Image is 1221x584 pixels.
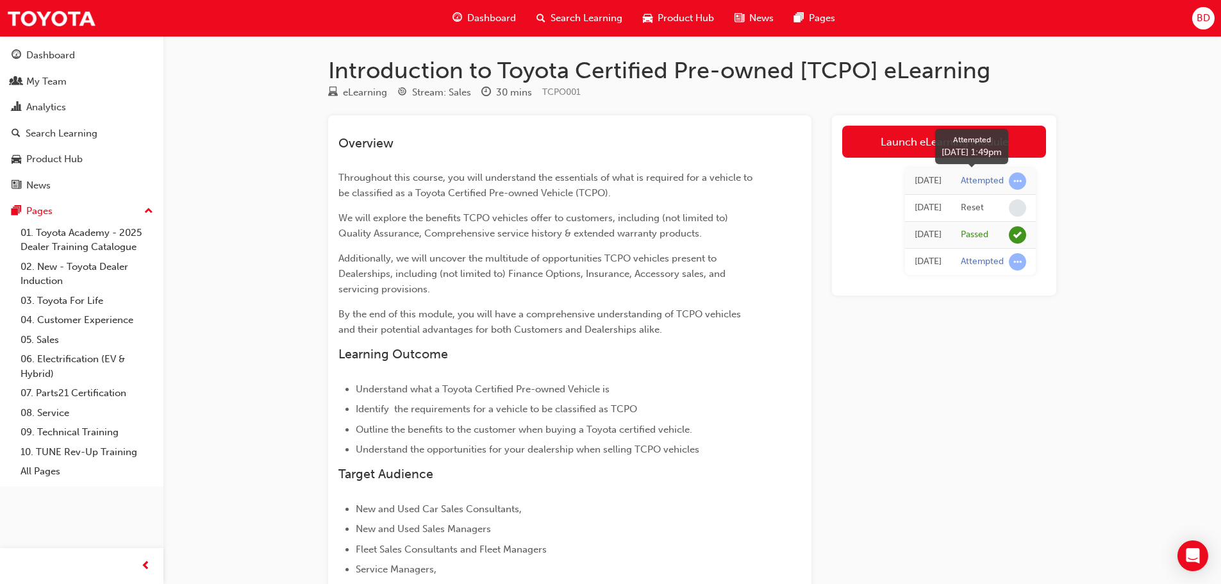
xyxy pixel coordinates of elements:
a: car-iconProduct Hub [633,5,724,31]
div: Reset [961,202,984,214]
span: search-icon [12,128,21,140]
a: 02. New - Toyota Dealer Induction [15,257,158,291]
span: Identify the requirements for a vehicle to be classified as TCPO [356,403,637,415]
span: Search Learning [551,11,622,26]
span: guage-icon [12,50,21,62]
a: My Team [5,70,158,94]
span: search-icon [536,10,545,26]
div: Stream [397,85,471,101]
div: Passed [961,229,988,241]
div: Tue Jul 16 2024 10:20:39 GMT+0930 (Australian Central Standard Time) [915,254,942,269]
div: 30 mins [496,85,532,100]
span: prev-icon [141,558,151,574]
span: New and Used Sales Managers [356,523,491,535]
div: Stream: Sales [412,85,471,100]
span: chart-icon [12,102,21,113]
img: Trak [6,4,96,33]
span: We will explore the benefits TCPO vehicles offer to customers, including (not limited to) Quality... [338,212,731,239]
a: 03. Toyota For Life [15,291,158,311]
a: guage-iconDashboard [442,5,526,31]
a: 06. Electrification (EV & Hybrid) [15,349,158,383]
a: 10. TUNE Rev-Up Training [15,442,158,462]
span: learningResourceType_ELEARNING-icon [328,87,338,99]
a: Product Hub [5,147,158,171]
span: pages-icon [794,10,804,26]
span: learningRecordVerb_PASS-icon [1009,226,1026,244]
button: DashboardMy TeamAnalyticsSearch LearningProduct HubNews [5,41,158,199]
div: Analytics [26,100,66,115]
span: Product Hub [658,11,714,26]
a: News [5,174,158,197]
div: Attempted [961,256,1004,268]
div: Dashboard [26,48,75,63]
a: 08. Service [15,403,158,423]
span: BD [1197,11,1210,26]
span: Target Audience [338,467,433,481]
span: Understand what a Toyota Certified Pre-owned Vehicle is [356,383,610,395]
a: Launch eLearning module [842,126,1046,158]
a: All Pages [15,462,158,481]
span: Learning Outcome [338,347,448,362]
span: Pages [809,11,835,26]
span: New and Used Car Sales Consultants, [356,503,522,515]
span: people-icon [12,76,21,88]
a: Analytics [5,96,158,119]
div: Tue Jul 16 2024 10:31:56 GMT+0930 (Australian Central Standard Time) [915,228,942,242]
a: pages-iconPages [784,5,845,31]
div: Product Hub [26,152,83,167]
span: Dashboard [467,11,516,26]
div: Pages [26,204,53,219]
button: Pages [5,199,158,223]
div: Open Intercom Messenger [1177,540,1208,571]
button: BD [1192,7,1215,29]
a: news-iconNews [724,5,784,31]
div: Duration [481,85,532,101]
span: car-icon [12,154,21,165]
span: Fleet Sales Consultants and Fleet Managers [356,544,547,555]
span: By the end of this module, you will have a comprehensive understanding of TCPO vehicles and their... [338,308,743,335]
a: 09. Technical Training [15,422,158,442]
a: 01. Toyota Academy - 2025 Dealer Training Catalogue [15,223,158,257]
a: 05. Sales [15,330,158,350]
div: Tue May 20 2025 13:49:44 GMT+0930 (Australian Central Standard Time) [915,201,942,215]
span: Overview [338,136,394,151]
span: Learning resource code [542,87,581,97]
a: 07. Parts21 Certification [15,383,158,403]
a: Search Learning [5,122,158,146]
div: Attempted [942,134,1002,146]
span: Outline the benefits to the customer when buying a Toyota certified vehicle. [356,424,692,435]
span: learningRecordVerb_ATTEMPT-icon [1009,172,1026,190]
span: target-icon [397,87,407,99]
span: News [749,11,774,26]
span: news-icon [12,180,21,192]
span: guage-icon [453,10,462,26]
div: News [26,178,51,193]
div: Search Learning [26,126,97,141]
h1: Introduction to Toyota Certified Pre-owned [TCPO] eLearning [328,56,1056,85]
span: Additionally, we will uncover the multitude of opportunities TCPO vehicles present to Dealerships... [338,253,728,295]
span: Throughout this course, you will understand the essentials of what is required for a vehicle to b... [338,172,755,199]
span: learningRecordVerb_ATTEMPT-icon [1009,253,1026,271]
a: search-iconSearch Learning [526,5,633,31]
span: news-icon [735,10,744,26]
div: Tue May 20 2025 13:49:47 GMT+0930 (Australian Central Standard Time) [915,174,942,188]
span: Understand the opportunities for your dealership when selling TCPO vehicles [356,444,699,455]
a: Dashboard [5,44,158,67]
div: My Team [26,74,67,89]
span: learningRecordVerb_NONE-icon [1009,199,1026,217]
div: Type [328,85,387,101]
div: eLearning [343,85,387,100]
div: Attempted [961,175,1004,187]
span: pages-icon [12,206,21,217]
div: [DATE] 1:49pm [942,146,1002,159]
span: car-icon [643,10,652,26]
span: up-icon [144,203,153,220]
span: Service Managers, [356,563,436,575]
a: 04. Customer Experience [15,310,158,330]
span: clock-icon [481,87,491,99]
